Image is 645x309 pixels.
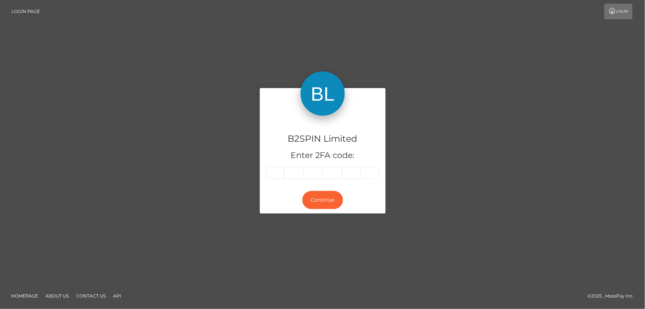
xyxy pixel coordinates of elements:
a: API [110,290,124,302]
a: Login [604,4,632,19]
a: Homepage [8,290,41,302]
div: © 2025 , MassPay Inc. [587,292,639,300]
a: Contact Us [73,290,109,302]
a: About Us [43,290,72,302]
button: Continue [302,191,343,209]
img: B2SPIN Limited [301,71,345,116]
h4: B2SPIN Limited [265,132,380,145]
a: Login Page [11,4,40,19]
h5: Enter 2FA code: [265,150,380,161]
